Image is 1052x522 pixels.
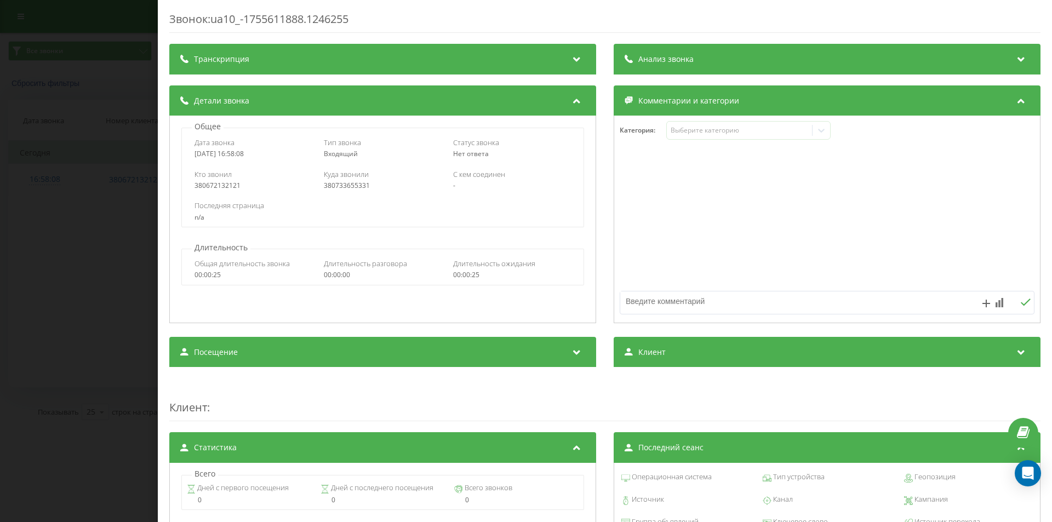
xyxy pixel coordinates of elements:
span: Последняя страница [195,200,264,210]
span: Всего звонков [463,483,512,494]
p: Общее [192,121,224,132]
span: Канал [771,494,793,505]
span: Анализ звонка [638,54,694,65]
span: Тип устройства [771,472,825,483]
p: Всего [192,468,218,479]
span: Источник [630,494,664,505]
span: Геопозиция [913,472,956,483]
span: Кампания [913,494,948,505]
span: Тип звонка [324,137,361,147]
p: Длительность [192,242,250,253]
div: Open Intercom Messenger [1015,460,1041,486]
span: Нет ответа [453,149,489,158]
span: Комментарии и категории [638,95,739,106]
span: Кто звонил [195,169,232,179]
div: 0 [187,496,311,504]
span: Посещение [194,347,238,358]
span: Операционная система [630,472,712,483]
h4: Категория : [620,127,666,134]
span: Дней с последнего посещения [329,483,433,494]
div: 00:00:25 [195,271,312,279]
span: Клиент [169,400,207,415]
div: n/a [195,214,570,221]
span: Транскрипция [194,54,249,65]
div: - [453,182,571,190]
span: Длительность ожидания [453,259,535,268]
span: С кем соединен [453,169,505,179]
span: Входящий [324,149,358,158]
span: Статус звонка [453,137,499,147]
span: Общая длительность звонка [195,259,290,268]
div: : [169,378,1040,421]
span: Дата звонка [195,137,235,147]
div: 380672132121 [195,182,312,190]
div: Выберите категорию [671,126,808,135]
div: 00:00:25 [453,271,571,279]
span: Куда звонили [324,169,369,179]
span: Статистика [194,442,237,453]
div: 00:00:00 [324,271,442,279]
span: Дней с первого посещения [196,483,289,494]
span: Клиент [638,347,666,358]
span: Детали звонка [194,95,249,106]
div: Звонок : ua10_-1755611888.1246255 [169,12,1040,33]
div: 0 [321,496,445,504]
div: [DATE] 16:58:08 [195,150,312,158]
div: 0 [454,496,579,504]
span: Последний сеанс [638,442,704,453]
div: 380733655331 [324,182,442,190]
span: Длительность разговора [324,259,407,268]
